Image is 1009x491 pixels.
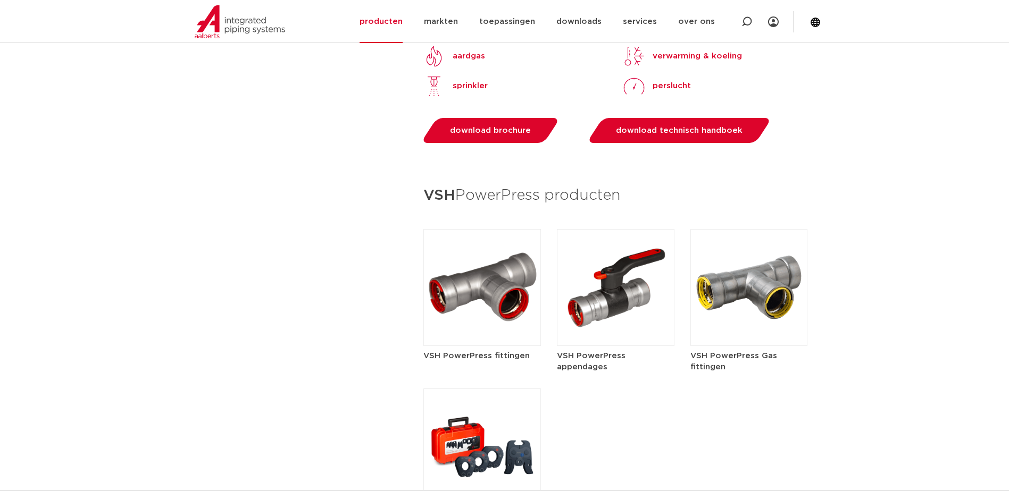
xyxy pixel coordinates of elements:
p: sprinkler [453,80,488,92]
a: download brochure [421,118,561,143]
a: VSH PowerPress Gas fittingen [690,283,808,373]
p: verwarming & koeling [653,50,742,63]
p: aardgas [453,50,485,63]
a: download technisch handboek [586,118,772,143]
a: verwarming & koeling [623,46,742,67]
h5: VSH PowerPress fittingen [423,350,541,361]
span: download brochure [450,126,531,134]
a: VSH PowerPress appendages [557,283,674,373]
p: perslucht [653,80,691,92]
h5: VSH PowerPress Gas fittingen [690,350,808,373]
span: download technisch handboek [616,126,743,134]
a: VSH PowerPress fittingen [423,283,541,361]
a: perslucht [623,75,691,97]
a: aardgas [423,46,485,67]
a: sprinkler [423,75,488,97]
strong: VSH [423,188,455,203]
h5: VSH PowerPress appendages [557,350,674,373]
h3: PowerPress producten [423,183,807,208]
